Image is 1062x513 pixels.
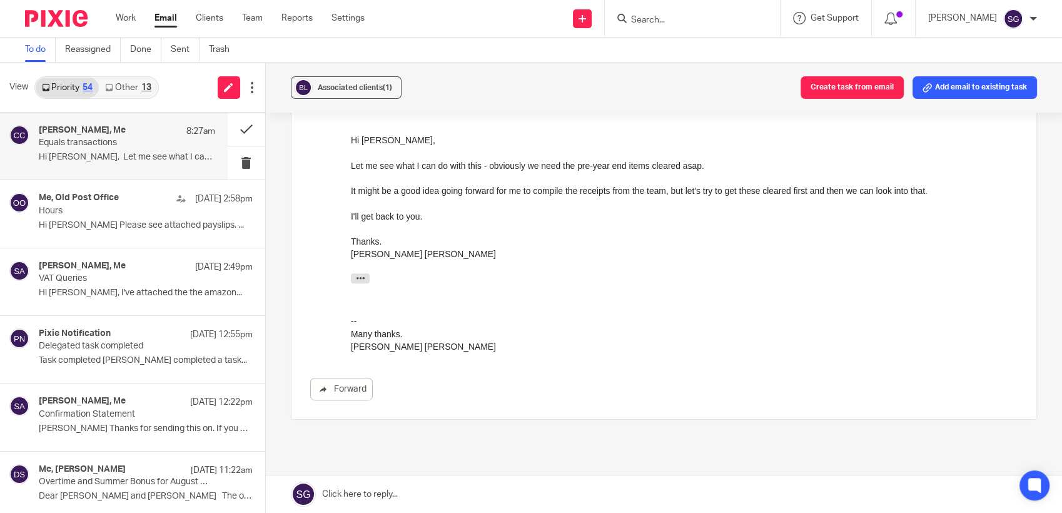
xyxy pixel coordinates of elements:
[39,206,210,216] p: Hours
[195,193,253,205] p: [DATE] 2:58pm
[242,12,263,24] a: Team
[39,152,215,163] p: Hi [PERSON_NAME], Let me see what I can do...
[9,328,29,348] img: svg%3E
[281,12,313,24] a: Reports
[9,464,29,484] img: svg%3E
[39,355,253,366] p: Task completed [PERSON_NAME] completed a task...
[171,38,200,62] a: Sent
[36,78,99,98] a: Priority54
[630,15,742,26] input: Search
[39,477,210,487] p: Overtime and Summer Bonus for August Payroll
[928,12,997,24] p: [PERSON_NAME]
[39,341,210,352] p: Delegated task completed
[39,396,126,407] h4: [PERSON_NAME], Me
[1003,9,1023,29] img: svg%3E
[25,38,56,62] a: To do
[130,38,161,62] a: Done
[9,396,29,416] img: svg%3E
[209,38,239,62] a: Trash
[190,328,253,341] p: [DATE] 12:55pm
[294,78,313,97] img: svg%3E
[39,193,119,203] h4: Me, Old Post Office
[39,424,253,434] p: [PERSON_NAME] Thanks for sending this on. If you could...
[116,12,136,24] a: Work
[25,10,88,27] img: Pixie
[383,84,392,91] span: (1)
[39,491,253,502] p: Dear [PERSON_NAME] and [PERSON_NAME] The overtime for...
[39,273,210,284] p: VAT Queries
[39,125,126,136] h4: [PERSON_NAME], Me
[291,76,402,99] button: Associated clients(1)
[811,14,859,23] span: Get Support
[9,81,28,94] span: View
[186,125,215,138] p: 8:27am
[99,78,157,98] a: Other13
[9,193,29,213] img: svg%3E
[39,138,180,148] p: Equals transactions
[318,84,392,91] span: Associated clients
[141,83,151,92] div: 13
[331,12,365,24] a: Settings
[196,12,223,24] a: Clients
[39,220,253,231] p: Hi [PERSON_NAME] Please see attached payslips. ...
[39,288,253,298] p: Hi [PERSON_NAME], I've attached the the amazon...
[65,38,121,62] a: Reassigned
[83,83,93,92] div: 54
[9,261,29,281] img: svg%3E
[39,409,210,420] p: Confirmation Statement
[310,378,373,400] a: Forward
[190,396,253,409] p: [DATE] 12:22pm
[801,76,904,99] button: Create task from email
[9,125,29,145] img: svg%3E
[154,12,177,24] a: Email
[39,464,126,475] h4: Me, [PERSON_NAME]
[195,261,253,273] p: [DATE] 2:49pm
[39,261,126,272] h4: [PERSON_NAME], Me
[913,76,1037,99] button: Add email to existing task
[39,328,111,339] h4: Pixie Notification
[191,464,253,477] p: [DATE] 11:22am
